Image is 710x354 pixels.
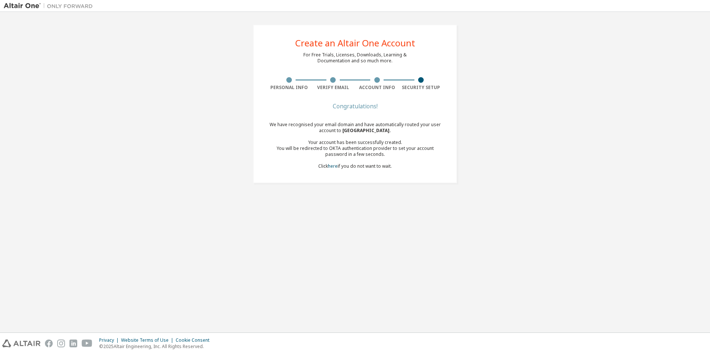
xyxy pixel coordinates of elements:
img: Altair One [4,2,97,10]
div: Cookie Consent [176,337,214,343]
p: © 2025 Altair Engineering, Inc. All Rights Reserved. [99,343,214,350]
img: youtube.svg [82,340,92,347]
img: altair_logo.svg [2,340,40,347]
div: For Free Trials, Licenses, Downloads, Learning & Documentation and so much more. [303,52,407,64]
div: Website Terms of Use [121,337,176,343]
div: Account Info [355,85,399,91]
div: Create an Altair One Account [295,39,415,47]
img: instagram.svg [57,340,65,347]
div: Congratulations! [267,104,443,108]
div: We have recognised your email domain and have automatically routed your user account to Click if ... [267,122,443,169]
a: here [328,163,338,169]
div: Personal Info [267,85,311,91]
img: facebook.svg [45,340,53,347]
div: Security Setup [399,85,443,91]
div: Your account has been successfully created. [267,140,443,145]
div: Verify Email [311,85,355,91]
img: linkedin.svg [69,340,77,347]
div: Privacy [99,337,121,343]
div: You will be redirected to OKTA authentication provider to set your account password in a few seco... [267,145,443,157]
span: [GEOGRAPHIC_DATA] . [342,127,391,134]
